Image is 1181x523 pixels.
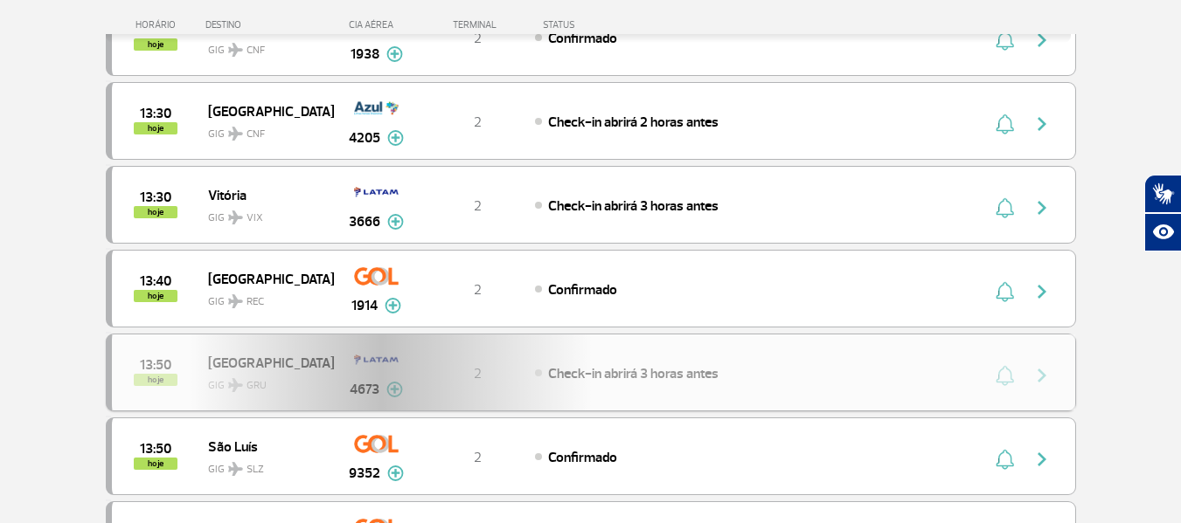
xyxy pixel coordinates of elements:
[111,19,206,31] div: HORÁRIO
[387,130,404,146] img: mais-info-painel-voo.svg
[996,449,1014,470] img: sino-painel-voo.svg
[208,452,320,478] span: GIG
[208,285,320,310] span: GIG
[333,19,420,31] div: CIA AÉREA
[548,281,617,299] span: Confirmado
[996,114,1014,134] img: sino-painel-voo.svg
[474,114,482,131] span: 2
[134,122,177,134] span: hoje
[1144,175,1181,213] button: Abrir tradutor de língua de sinais.
[140,107,171,120] span: 2025-08-28 13:30:00
[134,38,177,51] span: hoje
[996,281,1014,302] img: sino-painel-voo.svg
[134,206,177,218] span: hoje
[349,211,380,232] span: 3666
[548,114,719,131] span: Check-in abrirá 2 horas antes
[474,30,482,47] span: 2
[140,443,171,455] span: 2025-08-28 13:50:00
[385,298,401,313] img: mais-info-painel-voo.svg
[386,46,403,62] img: mais-info-painel-voo.svg
[349,463,380,484] span: 9352
[228,210,243,224] img: destiny_airplane.svg
[247,210,263,226] span: VIX
[228,43,243,57] img: destiny_airplane.svg
[208,201,320,226] span: GIG
[208,183,320,206] span: Vitória
[534,19,677,31] div: STATUS
[548,197,719,215] span: Check-in abrirá 3 horas antes
[548,30,617,47] span: Confirmado
[205,19,333,31] div: DESTINO
[228,294,243,308] img: destiny_airplane.svg
[474,449,482,466] span: 2
[208,267,320,290] span: [GEOGRAPHIC_DATA]
[228,462,243,476] img: destiny_airplane.svg
[140,275,171,287] span: 2025-08-28 13:40:00
[228,127,243,141] img: destiny_airplane.svg
[208,33,320,58] span: GIG
[1032,281,1052,302] img: seta-direita-painel-voo.svg
[351,295,378,316] span: 1914
[208,435,320,458] span: São Luís
[996,197,1014,218] img: sino-painel-voo.svg
[140,191,171,203] span: 2025-08-28 13:30:00
[474,197,482,215] span: 2
[208,100,320,122] span: [GEOGRAPHIC_DATA]
[1144,175,1181,251] div: Plugin de acessibilidade da Hand Talk.
[134,458,177,470] span: hoje
[247,43,265,58] span: CNF
[1032,197,1052,218] img: seta-direita-painel-voo.svg
[387,465,404,481] img: mais-info-painel-voo.svg
[1144,213,1181,251] button: Abrir recursos assistivos.
[548,449,617,466] span: Confirmado
[247,127,265,142] span: CNF
[134,290,177,302] span: hoje
[474,281,482,299] span: 2
[208,117,320,142] span: GIG
[420,19,534,31] div: TERMINAL
[387,214,404,230] img: mais-info-painel-voo.svg
[1032,449,1052,470] img: seta-direita-painel-voo.svg
[351,44,379,65] span: 1938
[1032,114,1052,134] img: seta-direita-painel-voo.svg
[247,294,264,310] span: REC
[349,127,380,148] span: 4205
[247,462,264,478] span: SLZ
